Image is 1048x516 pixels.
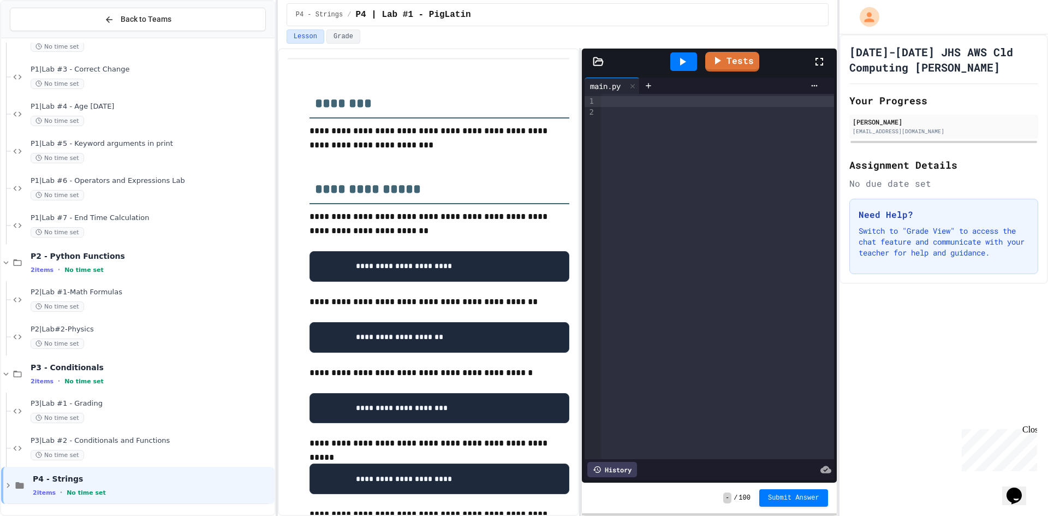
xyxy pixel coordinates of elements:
[31,79,84,89] span: No time set
[10,8,266,31] button: Back to Teams
[31,190,84,200] span: No time set
[58,265,60,274] span: •
[60,488,62,497] span: •
[287,29,324,44] button: Lesson
[31,251,272,261] span: P2 - Python Functions
[759,489,828,507] button: Submit Answer
[31,65,272,74] span: P1|Lab #3 - Correct Change
[585,107,596,118] div: 2
[326,29,360,44] button: Grade
[957,425,1037,471] iframe: chat widget
[31,288,272,297] span: P2|Lab #1-Math Formulas
[31,153,84,163] span: No time set
[31,436,272,446] span: P3|Lab #2 - Conditionals and Functions
[31,176,272,186] span: P1|Lab #6 - Operators and Expressions Lab
[768,494,819,502] span: Submit Answer
[859,226,1029,258] p: Switch to "Grade View" to access the chat feature and communicate with your teacher for help and ...
[849,177,1038,190] div: No due date set
[734,494,737,502] span: /
[355,8,471,21] span: P4 | Lab #1 - PigLatin
[31,227,84,238] span: No time set
[849,157,1038,173] h2: Assignment Details
[33,474,272,484] span: P4 - Strings
[31,41,84,52] span: No time set
[585,96,596,107] div: 1
[31,116,84,126] span: No time set
[739,494,751,502] span: 100
[849,93,1038,108] h2: Your Progress
[31,413,84,423] span: No time set
[848,4,882,29] div: My Account
[31,378,53,385] span: 2 items
[4,4,75,69] div: Chat with us now!Close
[723,493,731,503] span: -
[33,489,56,496] span: 2 items
[64,378,104,385] span: No time set
[31,399,272,408] span: P3|Lab #1 - Grading
[121,14,171,25] span: Back to Teams
[1002,472,1037,505] iframe: chat widget
[347,10,351,19] span: /
[296,10,343,19] span: P4 - Strings
[853,117,1035,127] div: [PERSON_NAME]
[64,266,104,274] span: No time set
[31,450,84,460] span: No time set
[853,127,1035,135] div: [EMAIL_ADDRESS][DOMAIN_NAME]
[31,339,84,349] span: No time set
[31,363,272,372] span: P3 - Conditionals
[31,213,272,223] span: P1|Lab #7 - End Time Calculation
[31,139,272,149] span: P1|Lab #5 - Keyword arguments in print
[58,377,60,385] span: •
[849,44,1038,75] h1: [DATE]-[DATE] JHS AWS Cld Computing [PERSON_NAME]
[859,208,1029,221] h3: Need Help?
[67,489,106,496] span: No time set
[31,301,84,312] span: No time set
[587,462,637,477] div: History
[585,78,640,94] div: main.py
[31,266,53,274] span: 2 items
[585,80,626,92] div: main.py
[705,52,759,72] a: Tests
[31,325,272,334] span: P2|Lab#2-Physics
[31,102,272,111] span: P1|Lab #4 - Age [DATE]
